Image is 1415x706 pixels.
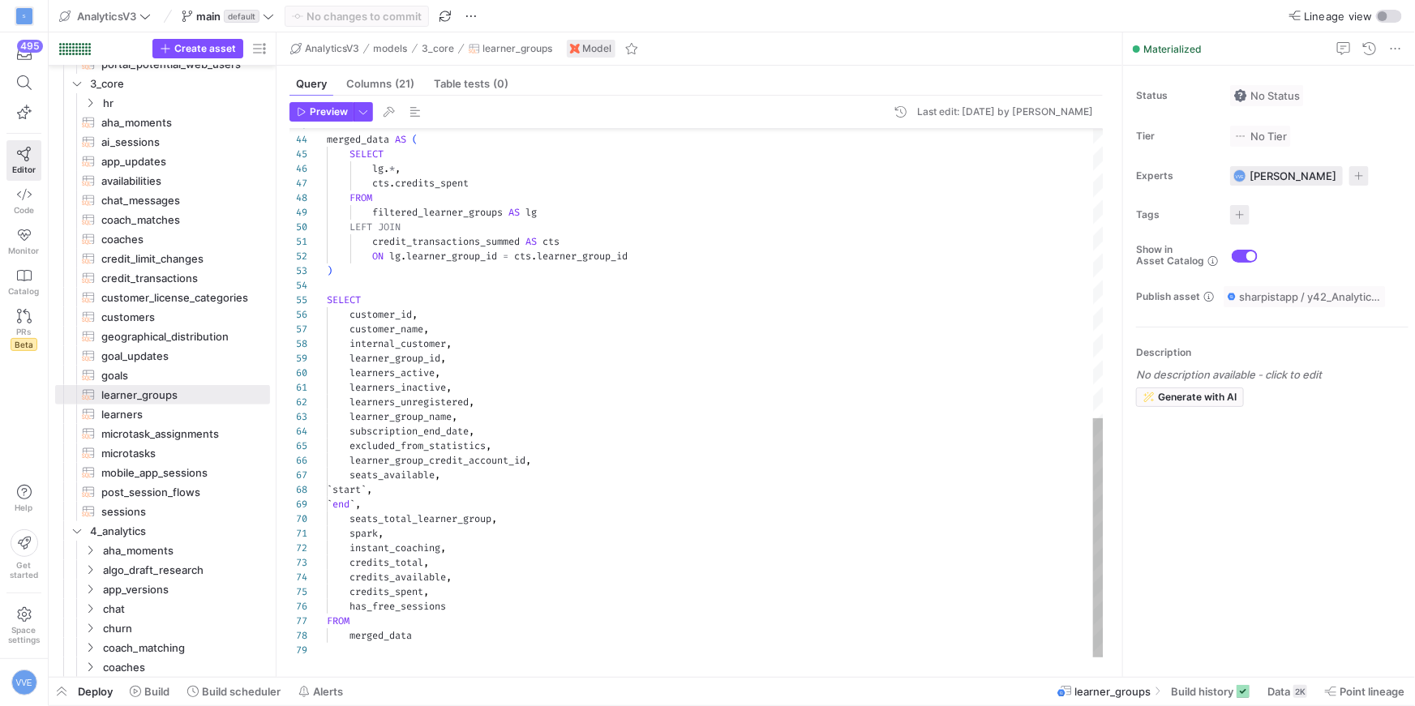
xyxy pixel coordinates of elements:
span: FROM [327,614,349,627]
span: learners_unregistered [349,396,469,409]
span: Publish asset [1136,291,1200,302]
div: Press SPACE to select this row. [55,618,270,638]
span: aha_moments​​​​​​​​​​ [101,113,251,132]
a: customer_license_categories​​​​​​​​​​ [55,288,270,307]
span: internal_customer [349,337,446,350]
span: ( [412,133,418,146]
button: AnalyticsV3 [286,39,363,58]
div: 73 [289,555,307,570]
span: , [486,439,491,452]
span: credit_limit_changes​​​​​​​​​​ [101,250,251,268]
div: Press SPACE to select this row. [55,443,270,463]
img: undefined [570,44,580,53]
span: hr [103,94,268,113]
div: 68 [289,482,307,497]
span: Experts [1136,170,1217,182]
span: Space settings [8,625,40,644]
span: lg [389,250,401,263]
span: aha_moments [103,541,268,560]
button: Help [6,477,41,520]
div: VVE [11,670,37,695]
div: Press SPACE to select this row. [55,560,270,580]
a: sessions​​​​​​​​​​ [55,502,270,521]
span: chat [103,600,268,618]
a: coach_matches​​​​​​​​​​ [55,210,270,229]
span: default [224,10,259,23]
div: Press SPACE to select this row. [55,599,270,618]
span: Lineage view [1304,10,1373,23]
div: Press SPACE to select this row. [55,657,270,677]
button: Generate with AI [1136,387,1244,407]
span: , [423,585,429,598]
div: Press SPACE to select this row. [55,580,270,599]
div: 69 [289,497,307,511]
span: , [491,512,497,525]
div: Press SPACE to select this row. [55,171,270,190]
div: Press SPACE to select this row. [55,132,270,152]
span: start [332,483,361,496]
span: learner_group_id [406,250,497,263]
div: Last edit: [DATE] by [PERSON_NAME] [917,106,1093,118]
a: credit_transactions​​​​​​​​​​ [55,268,270,288]
span: learner_group_name [349,410,452,423]
span: AS [525,235,537,248]
button: Build [122,678,177,705]
span: , [469,425,474,438]
div: 64 [289,424,307,439]
div: 47 [289,176,307,190]
span: PRs [17,327,32,336]
span: lg [372,162,384,175]
span: learner_groups​​​​​​​​​​ [101,386,251,404]
div: 49 [289,205,307,220]
div: 495 [17,40,43,53]
div: 56 [289,307,307,322]
div: Press SPACE to select this row. [55,210,270,229]
a: Monitor [6,221,41,262]
span: Tags [1136,209,1217,220]
div: 60 [289,366,307,380]
span: Get started [10,560,38,580]
a: PRsBeta [6,302,41,357]
span: , [435,469,440,481]
a: Spacesettings [6,600,41,652]
div: 2K [1293,685,1307,698]
span: , [446,571,452,584]
button: Point lineage [1318,678,1412,705]
p: No description available - click to edit [1136,368,1409,381]
span: instant_coaching [349,541,440,554]
span: ` [327,483,332,496]
button: No statusNo Status [1230,85,1304,106]
div: Press SPACE to select this row. [55,366,270,385]
span: cts [542,235,560,248]
button: maindefault [178,6,278,27]
div: VVE [1233,169,1246,182]
div: 62 [289,395,307,409]
span: Model [583,43,612,54]
a: goal_updates​​​​​​​​​​ [55,346,270,366]
span: models [374,43,408,54]
span: Monitor [9,246,40,255]
span: Editor [12,165,36,174]
span: . [384,162,389,175]
span: , [367,483,372,496]
span: ON [372,250,384,263]
span: Data [1267,685,1290,698]
span: , [525,454,531,467]
span: FROM [349,191,372,204]
span: SELECT [349,148,384,160]
div: 76 [289,599,307,614]
span: Alerts [313,685,343,698]
div: Press SPACE to select this row. [55,113,270,132]
div: 78 [289,628,307,643]
div: 63 [289,409,307,424]
span: spark [349,527,378,540]
span: , [446,381,452,394]
img: No status [1234,89,1247,102]
span: main [196,10,221,23]
span: Table tests [434,79,508,89]
span: coach_matching [103,639,268,657]
button: 3_core [418,39,458,58]
a: ai_sessions​​​​​​​​​​ [55,132,270,152]
span: 3_core [422,43,454,54]
div: 44 [289,132,307,147]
